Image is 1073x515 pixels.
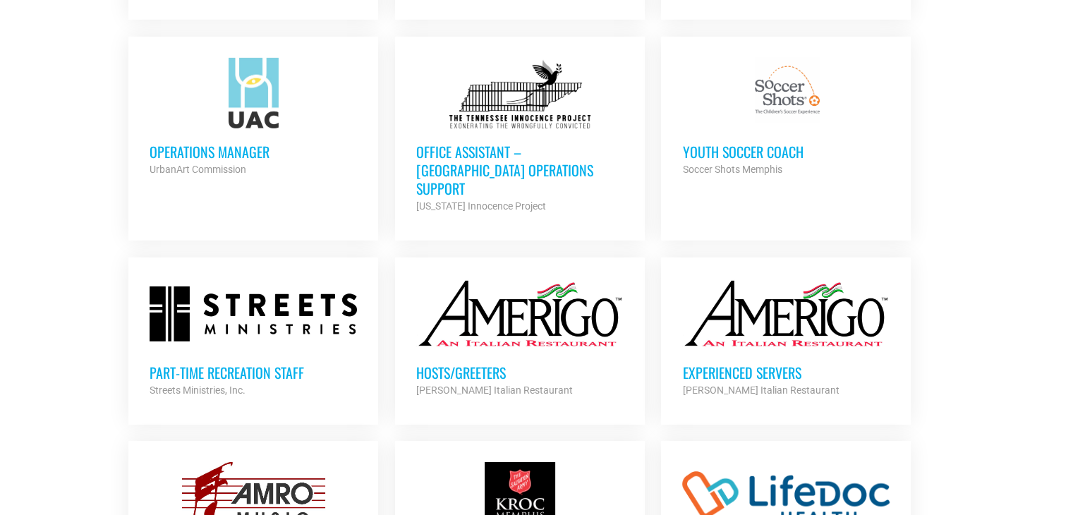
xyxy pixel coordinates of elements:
[150,143,357,161] h3: Operations Manager
[395,257,645,420] a: Hosts/Greeters [PERSON_NAME] Italian Restaurant
[150,164,246,175] strong: UrbanArt Commission
[416,143,624,198] h3: Office Assistant – [GEOGRAPHIC_DATA] Operations Support
[416,200,546,212] strong: [US_STATE] Innocence Project
[416,363,624,382] h3: Hosts/Greeters
[661,257,911,420] a: Experienced Servers [PERSON_NAME] Italian Restaurant
[416,384,573,396] strong: [PERSON_NAME] Italian Restaurant
[661,37,911,199] a: Youth Soccer Coach Soccer Shots Memphis
[128,257,378,420] a: Part-time Recreation Staff Streets Ministries, Inc.
[682,143,890,161] h3: Youth Soccer Coach
[682,384,839,396] strong: [PERSON_NAME] Italian Restaurant
[395,37,645,236] a: Office Assistant – [GEOGRAPHIC_DATA] Operations Support [US_STATE] Innocence Project
[150,363,357,382] h3: Part-time Recreation Staff
[682,363,890,382] h3: Experienced Servers
[682,164,782,175] strong: Soccer Shots Memphis
[128,37,378,199] a: Operations Manager UrbanArt Commission
[150,384,245,396] strong: Streets Ministries, Inc.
